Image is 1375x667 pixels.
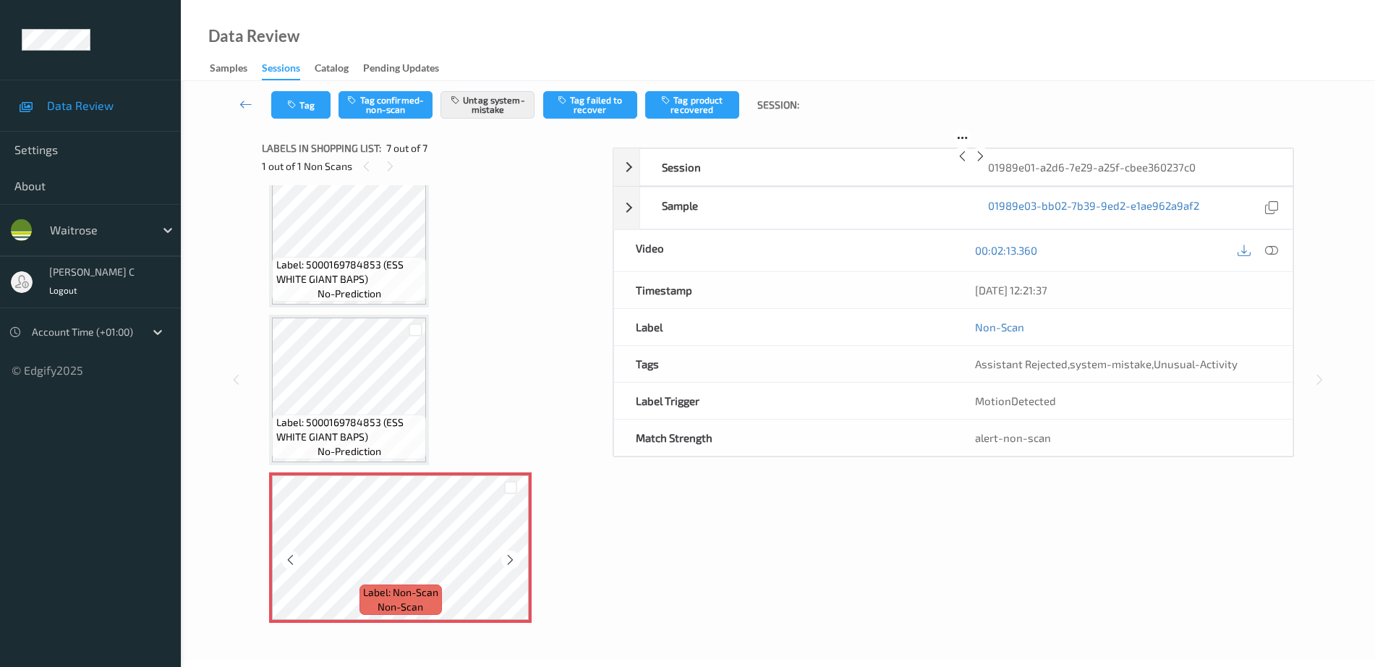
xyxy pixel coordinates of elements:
[640,149,966,185] div: Session
[614,309,953,345] div: Label
[953,383,1293,419] div: MotionDetected
[363,59,454,79] a: Pending Updates
[1154,357,1238,370] span: Unusual-Activity
[613,187,1293,229] div: Sample01989e03-bb02-7b39-9ed2-e1ae962a9af2
[271,91,331,119] button: Tag
[363,585,438,600] span: Label: Non-Scan
[210,61,247,79] div: Samples
[975,243,1037,258] a: 00:02:13.360
[363,61,439,79] div: Pending Updates
[614,230,953,271] div: Video
[614,420,953,456] div: Match Strength
[315,61,349,79] div: Catalog
[975,357,1068,370] span: Assistant Rejected
[614,383,953,419] div: Label Trigger
[1070,357,1151,370] span: system-mistake
[614,272,953,308] div: Timestamp
[262,61,300,80] div: Sessions
[543,91,637,119] button: Tag failed to recover
[315,59,363,79] a: Catalog
[378,600,423,614] span: non-scan
[988,198,1199,218] a: 01989e03-bb02-7b39-9ed2-e1ae962a9af2
[276,415,423,444] span: Label: 5000169784853 (ESS WHITE GIANT BAPS)
[210,59,262,79] a: Samples
[757,98,799,112] span: Session:
[386,141,427,156] span: 7 out of 7
[613,148,1293,186] div: Session01989e01-a2d6-7e29-a25f-cbee360237c0
[614,346,953,382] div: Tags
[339,91,433,119] button: Tag confirmed-non-scan
[262,157,603,175] div: 1 out of 1 Non Scans
[262,59,315,80] a: Sessions
[318,444,381,459] span: no-prediction
[975,320,1024,334] a: Non-Scan
[975,283,1271,297] div: [DATE] 12:21:37
[262,141,381,156] span: Labels in shopping list:
[318,286,381,301] span: no-prediction
[440,91,535,119] button: Untag system-mistake
[966,149,1293,185] div: 01989e01-a2d6-7e29-a25f-cbee360237c0
[975,357,1238,370] span: , ,
[640,187,966,229] div: Sample
[975,430,1271,445] div: alert-non-scan
[645,91,739,119] button: Tag product recovered
[276,258,423,286] span: Label: 5000169784853 (ESS WHITE GIANT BAPS)
[208,29,299,43] div: Data Review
